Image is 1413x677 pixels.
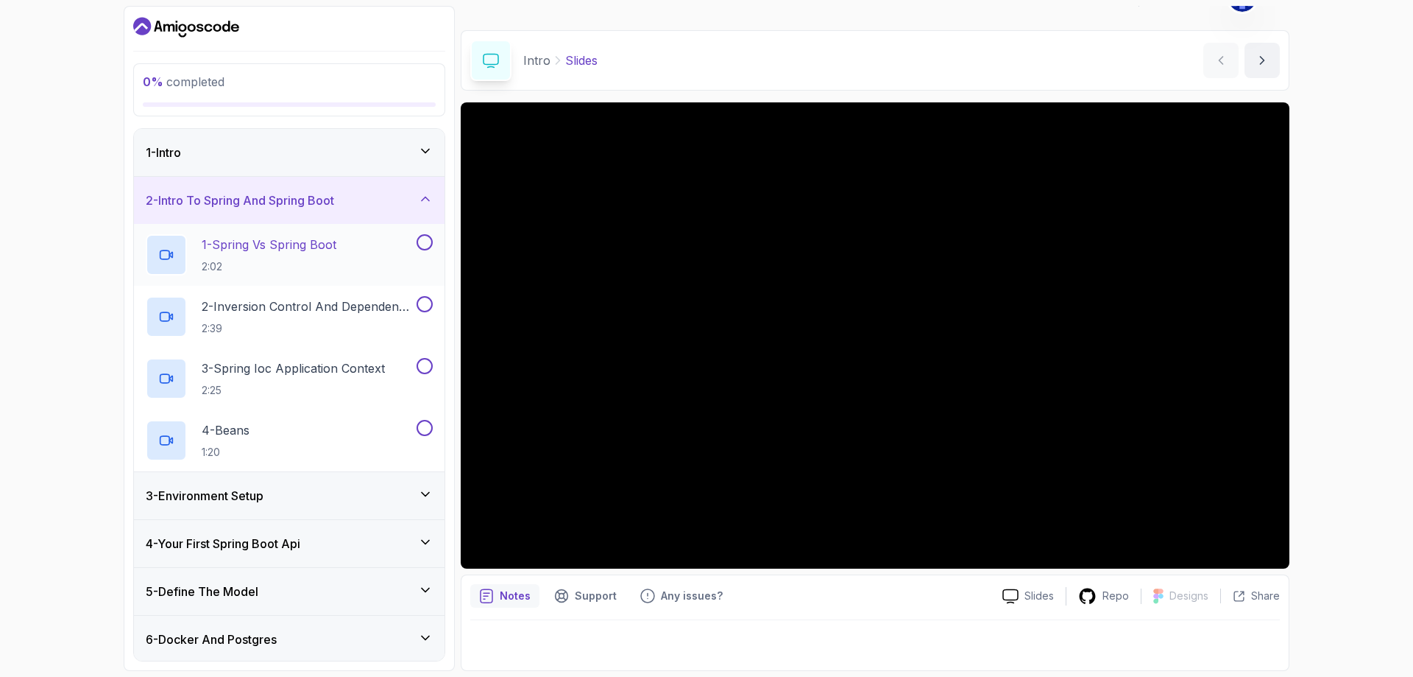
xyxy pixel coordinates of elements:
p: 3 - Spring Ioc Application Context [202,359,385,377]
h3: 4 - Your First Spring Boot Api [146,535,300,553]
h3: 5 - Define The Model [146,583,258,600]
button: 3-Spring Ioc Application Context2:25 [146,358,433,399]
p: 1:20 [202,445,249,460]
p: Intro [523,52,550,69]
p: 2:25 [202,383,385,398]
h3: 3 - Environment Setup [146,487,263,505]
h3: 6 - Docker And Postgres [146,631,277,648]
p: 4 - Beans [202,421,249,439]
button: 2-Intro To Spring And Spring Boot [134,177,445,224]
button: 4-Your First Spring Boot Api [134,520,445,567]
p: Repo [1102,589,1129,603]
a: Slides [991,589,1066,604]
p: 1 - Spring Vs Spring Boot [202,236,336,253]
span: 0 % [143,74,163,89]
p: Share [1251,589,1280,603]
p: Support [575,589,617,603]
p: 2 - Inversion Control And Dependency Injection [202,298,414,315]
button: 5-Define The Model [134,568,445,615]
button: previous content [1203,43,1239,78]
button: 3-Environment Setup [134,472,445,519]
a: Repo [1066,587,1141,606]
button: 6-Docker And Postgres [134,616,445,663]
a: Dashboard [133,15,239,39]
p: Designs [1169,589,1208,603]
button: 1-Spring Vs Spring Boot2:02 [146,234,433,276]
p: Notes [500,589,531,603]
button: 2-Inversion Control And Dependency Injection2:39 [146,296,433,337]
button: Share [1220,589,1280,603]
button: 1-Intro [134,129,445,176]
button: notes button [470,584,539,608]
button: Support button [545,584,626,608]
h3: 2 - Intro To Spring And Spring Boot [146,192,334,209]
p: 2:39 [202,321,414,336]
p: Slides [565,52,598,69]
p: 2:02 [202,259,336,274]
button: 4-Beans1:20 [146,420,433,461]
button: Feedback button [631,584,732,608]
p: Slides [1024,589,1054,603]
p: Any issues? [661,589,723,603]
button: next content [1244,43,1280,78]
h3: 1 - Intro [146,144,181,161]
span: completed [143,74,224,89]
